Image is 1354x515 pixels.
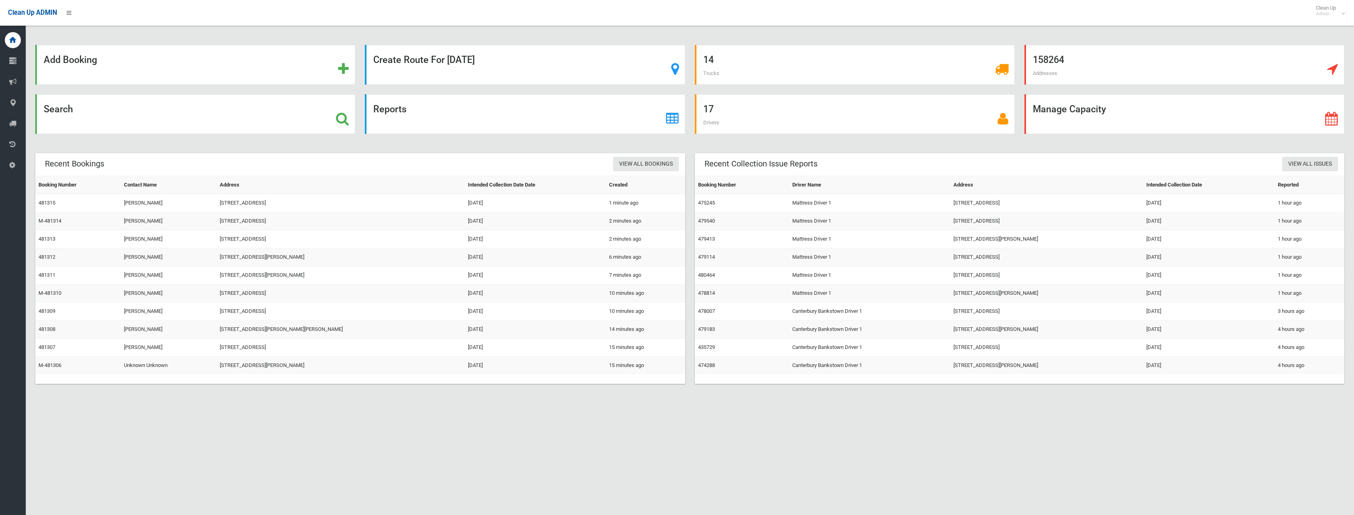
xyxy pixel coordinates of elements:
[465,194,606,212] td: [DATE]
[217,248,465,266] td: [STREET_ADDRESS][PERSON_NAME]
[703,120,719,126] span: Drivers
[1143,230,1275,248] td: [DATE]
[950,194,1143,212] td: [STREET_ADDRESS]
[695,94,1015,134] a: 17 Drivers
[789,248,950,266] td: Mattress Driver 1
[1143,212,1275,230] td: [DATE]
[789,284,950,302] td: Mattress Driver 1
[703,54,714,65] strong: 14
[373,103,407,115] strong: Reports
[1312,5,1344,17] span: Clean Up
[1275,284,1344,302] td: 1 hour ago
[38,254,55,260] a: 481312
[695,45,1015,85] a: 14 Trucks
[35,45,355,85] a: Add Booking
[1143,194,1275,212] td: [DATE]
[465,248,606,266] td: [DATE]
[1033,103,1106,115] strong: Manage Capacity
[217,284,465,302] td: [STREET_ADDRESS]
[950,357,1143,375] td: [STREET_ADDRESS][PERSON_NAME]
[613,157,679,172] a: View All Bookings
[789,176,950,194] th: Driver Name
[606,194,685,212] td: 1 minute ago
[1033,70,1057,76] span: Addresses
[217,212,465,230] td: [STREET_ADDRESS]
[465,176,606,194] th: Intended Collection Date Date
[35,176,121,194] th: Booking Number
[698,200,715,206] a: 475245
[1143,284,1275,302] td: [DATE]
[1275,266,1344,284] td: 1 hour ago
[38,200,55,206] a: 481315
[698,344,715,350] a: 435729
[38,362,61,368] a: M-481306
[789,320,950,339] td: Canterbury Bankstown Driver 1
[789,230,950,248] td: Mattress Driver 1
[121,176,217,194] th: Contact Name
[1024,94,1344,134] a: Manage Capacity
[698,290,715,296] a: 478814
[44,54,97,65] strong: Add Booking
[217,176,465,194] th: Address
[1024,45,1344,85] a: 158264 Addresses
[606,176,685,194] th: Created
[465,320,606,339] td: [DATE]
[950,230,1143,248] td: [STREET_ADDRESS][PERSON_NAME]
[606,230,685,248] td: 2 minutes ago
[789,339,950,357] td: Canterbury Bankstown Driver 1
[695,156,827,172] header: Recent Collection Issue Reports
[950,266,1143,284] td: [STREET_ADDRESS]
[217,320,465,339] td: [STREET_ADDRESS][PERSON_NAME][PERSON_NAME]
[38,326,55,332] a: 481308
[1143,176,1275,194] th: Intended Collection Date
[950,176,1143,194] th: Address
[44,103,73,115] strong: Search
[121,320,217,339] td: [PERSON_NAME]
[465,212,606,230] td: [DATE]
[950,339,1143,357] td: [STREET_ADDRESS]
[121,284,217,302] td: [PERSON_NAME]
[1316,11,1336,17] small: Admin
[950,320,1143,339] td: [STREET_ADDRESS][PERSON_NAME]
[606,302,685,320] td: 10 minutes ago
[789,266,950,284] td: Mattress Driver 1
[465,357,606,375] td: [DATE]
[121,339,217,357] td: [PERSON_NAME]
[606,266,685,284] td: 7 minutes ago
[789,212,950,230] td: Mattress Driver 1
[365,45,685,85] a: Create Route For [DATE]
[1275,194,1344,212] td: 1 hour ago
[121,248,217,266] td: [PERSON_NAME]
[789,357,950,375] td: Canterbury Bankstown Driver 1
[38,218,61,224] a: M-481314
[1143,320,1275,339] td: [DATE]
[1275,302,1344,320] td: 3 hours ago
[950,302,1143,320] td: [STREET_ADDRESS]
[1282,157,1338,172] a: View All Issues
[38,344,55,350] a: 481307
[1143,339,1275,357] td: [DATE]
[950,248,1143,266] td: [STREET_ADDRESS]
[606,357,685,375] td: 15 minutes ago
[38,308,55,314] a: 481309
[1275,339,1344,357] td: 4 hours ago
[35,156,114,172] header: Recent Bookings
[35,94,355,134] a: Search
[1275,230,1344,248] td: 1 hour ago
[789,194,950,212] td: Mattress Driver 1
[698,362,715,368] a: 474288
[1033,54,1064,65] strong: 158264
[698,218,715,224] a: 479540
[373,54,475,65] strong: Create Route For [DATE]
[465,339,606,357] td: [DATE]
[1275,212,1344,230] td: 1 hour ago
[121,266,217,284] td: [PERSON_NAME]
[121,230,217,248] td: [PERSON_NAME]
[217,266,465,284] td: [STREET_ADDRESS][PERSON_NAME]
[121,212,217,230] td: [PERSON_NAME]
[465,266,606,284] td: [DATE]
[217,302,465,320] td: [STREET_ADDRESS]
[8,9,57,16] span: Clean Up ADMIN
[1275,320,1344,339] td: 4 hours ago
[1143,266,1275,284] td: [DATE]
